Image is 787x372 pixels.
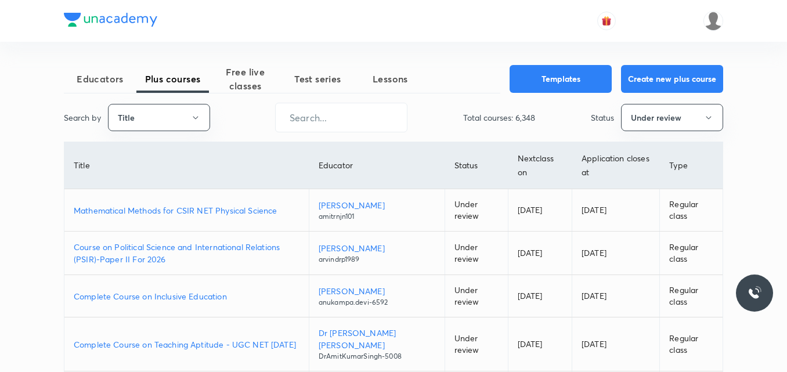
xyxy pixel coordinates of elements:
a: [PERSON_NAME]amitrnjn101 [319,199,435,222]
th: Type [660,142,723,189]
td: Regular class [660,232,723,275]
p: [PERSON_NAME] [319,242,435,254]
td: [DATE] [508,189,572,232]
p: Status [591,111,614,124]
td: [DATE] [572,232,660,275]
p: DrAmitKumarSingh-5008 [319,351,435,362]
td: Under review [445,317,508,371]
td: Regular class [660,189,723,232]
span: Plus courses [136,72,209,86]
p: Total courses: 6,348 [463,111,535,124]
th: Application closes at [572,142,660,189]
a: Complete Course on Inclusive Education [74,290,299,302]
a: [PERSON_NAME]anukampa.devi-6592 [319,285,435,308]
td: [DATE] [572,189,660,232]
span: Educators [64,72,136,86]
p: arvindrp1989 [319,254,435,265]
button: Create new plus course [621,65,723,93]
td: Regular class [660,275,723,317]
button: Templates [510,65,612,93]
td: [DATE] [508,232,572,275]
a: Dr [PERSON_NAME] [PERSON_NAME]DrAmitKumarSingh-5008 [319,327,435,362]
a: Course on Political Science and International Relations (PSIR)-Paper II For 2026 [74,241,299,265]
button: avatar [597,12,616,30]
p: anukampa.devi-6592 [319,297,435,308]
td: Regular class [660,317,723,371]
img: Sudipta Bose [703,11,723,31]
span: Test series [281,72,354,86]
p: Dr [PERSON_NAME] [PERSON_NAME] [319,327,435,351]
span: Free live classes [209,65,281,93]
th: Educator [309,142,445,189]
input: Search... [276,103,407,132]
p: amitrnjn101 [319,211,435,222]
td: [DATE] [572,275,660,317]
img: Company Logo [64,13,157,27]
th: Title [64,142,309,189]
img: avatar [601,16,612,26]
button: Under review [621,104,723,131]
a: Mathematical Methods for CSIR NET Physical Science [74,204,299,216]
p: Search by [64,111,101,124]
td: Under review [445,275,508,317]
span: Lessons [354,72,427,86]
td: Under review [445,232,508,275]
p: [PERSON_NAME] [319,285,435,297]
td: [DATE] [508,275,572,317]
td: [DATE] [508,317,572,371]
th: Status [445,142,508,189]
a: Company Logo [64,13,157,30]
a: Complete Course on Teaching Aptitude - UGC NET [DATE] [74,338,299,351]
p: [PERSON_NAME] [319,199,435,211]
img: ttu [748,286,761,300]
button: Title [108,104,210,131]
a: [PERSON_NAME]arvindrp1989 [319,242,435,265]
th: Next class on [508,142,572,189]
td: Under review [445,189,508,232]
td: [DATE] [572,317,660,371]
